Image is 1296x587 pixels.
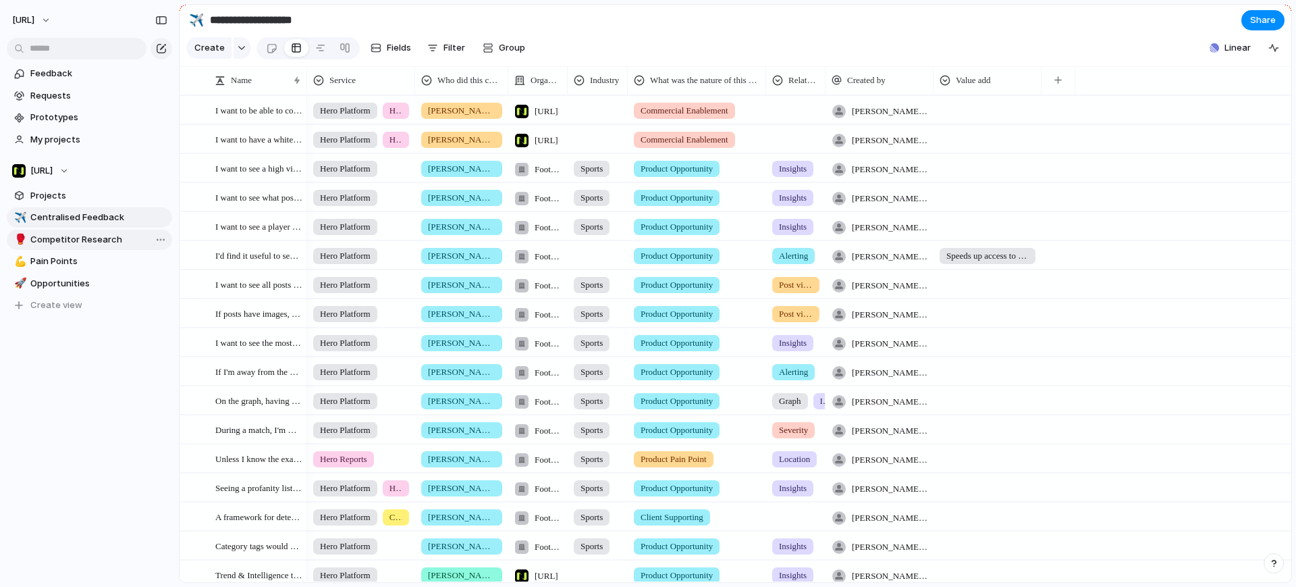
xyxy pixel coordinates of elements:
span: [PERSON_NAME] [428,394,495,408]
span: [PERSON_NAME][EMAIL_ADDRESS][PERSON_NAME] [852,105,927,118]
span: [PERSON_NAME] [428,133,495,147]
button: Create view [7,295,172,315]
span: Hero Platform [320,133,371,147]
span: [PERSON_NAME][EMAIL_ADDRESS][PERSON_NAME] [852,511,927,525]
a: Prototypes [7,107,172,128]
span: Opportunities [30,277,167,290]
span: [URL] [535,105,558,118]
button: 💪 [12,255,26,268]
span: Insights [779,540,807,553]
a: 💪Pain Points [7,251,172,272]
span: Unless I know the exact location of the offender, i don't see much value in seeing a location bre... [215,451,302,466]
span: Created by [847,74,886,87]
span: Product Opportunity [641,482,713,495]
span: Hero Platform [320,394,371,408]
span: I want to see a player synopsys [215,218,302,234]
span: Sports [580,540,603,553]
span: [PERSON_NAME] [428,424,495,437]
button: Group [476,37,532,59]
a: Requests [7,86,172,106]
span: Feedback [30,67,167,80]
button: ✈️ [12,211,26,224]
span: Alerting [779,249,808,263]
span: [PERSON_NAME] [428,104,495,118]
span: Projects [30,189,167,203]
span: Graph [779,394,801,408]
div: 🥊 [14,232,24,247]
span: Football Association Wales [535,192,562,205]
span: [PERSON_NAME][EMAIL_ADDRESS][PERSON_NAME] [852,569,927,583]
span: Product Opportunity [641,365,713,379]
span: Hero Platform [320,336,371,350]
span: Football Association Wales [535,366,562,380]
a: 🚀Opportunities [7,274,172,294]
a: ✈️Centralised Feedback [7,207,172,228]
span: Seeing a profanity list is useful [215,480,302,495]
span: Severity [779,424,808,437]
span: Hero Platform [320,307,371,321]
span: [PERSON_NAME][EMAIL_ADDRESS][PERSON_NAME] [852,540,927,554]
span: Football Association Wales [535,250,562,263]
span: Product Opportunity [641,336,713,350]
span: Commercial Enablement [641,104,728,118]
span: Create [194,41,225,55]
button: ✈️ [186,9,207,31]
span: Football Association Wales [535,337,562,351]
span: Prototypes [30,111,167,124]
span: [PERSON_NAME][EMAIL_ADDRESS][PERSON_NAME] [852,395,927,409]
span: Post visibility [779,278,813,292]
span: Insights [779,336,807,350]
span: [PERSON_NAME] [428,365,495,379]
span: My projects [30,133,167,147]
span: [PERSON_NAME][EMAIL_ADDRESS][PERSON_NAME] [852,279,927,292]
button: Fields [365,37,416,59]
span: Hero Platform [320,104,371,118]
span: Client Supporting [641,511,703,524]
span: Sports [580,162,603,176]
span: Location [779,453,810,466]
span: [PERSON_NAME][EMAIL_ADDRESS][PERSON_NAME] [852,163,927,176]
span: [PERSON_NAME] [428,191,495,205]
span: Hero Platform [320,540,371,553]
button: [URL] [6,9,58,31]
span: Insights [779,191,807,205]
span: Hero Reports [389,482,402,495]
button: [URL] [7,161,172,181]
div: ✈️ [189,11,204,29]
span: Product Opportunity [641,220,713,234]
span: Hero Platform [320,365,371,379]
span: [PERSON_NAME][EMAIL_ADDRESS][PERSON_NAME] [852,250,927,263]
span: [PERSON_NAME][EMAIL_ADDRESS][PERSON_NAME] [852,221,927,234]
span: [PERSON_NAME][EMAIL_ADDRESS][PERSON_NAME] [852,192,927,205]
button: Filter [422,37,470,59]
span: Product Opportunity [641,540,713,553]
a: Projects [7,186,172,206]
span: [PERSON_NAME][EMAIL_ADDRESS][PERSON_NAME] [852,424,927,438]
span: Trend & Intelligence trackking [215,567,302,582]
span: Product Opportunity [641,424,713,437]
span: [PERSON_NAME] [428,278,495,292]
span: If posts have images, i want to see these images within the platform [215,305,302,321]
span: [URL] [535,134,558,147]
span: Hero Platform [320,220,371,234]
span: [PERSON_NAME] [428,307,495,321]
span: Football Association Wales [535,163,562,176]
span: Service [329,74,356,87]
span: Share [1250,14,1276,27]
span: [PERSON_NAME] [428,540,495,553]
span: A framework for detecting abuse is useful for me in understanding how to best tackle low severity... [215,509,302,524]
span: Requests [30,89,167,103]
span: I want to see what posts have been resolved [215,189,302,205]
span: Filter [443,41,465,55]
span: Product Opportunity [641,278,713,292]
div: 🥊Competitor Research [7,230,172,250]
span: [PERSON_NAME][EMAIL_ADDRESS][PERSON_NAME] [852,482,927,496]
div: 💪 [14,254,24,270]
span: I want to see all posts that appear in the platform [215,276,302,292]
span: Alerting [779,365,808,379]
span: Insights [779,569,807,582]
span: Industry [590,74,619,87]
span: Sports [580,307,603,321]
